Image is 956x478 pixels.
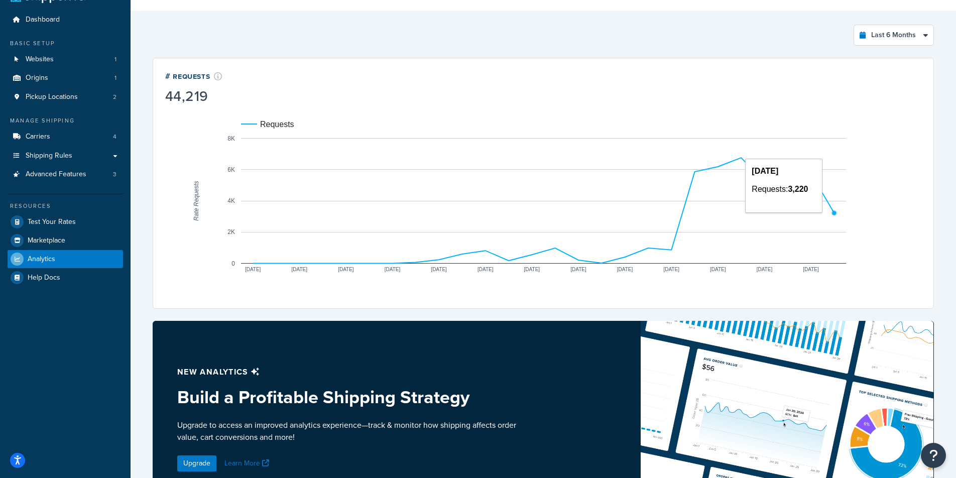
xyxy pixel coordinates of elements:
[8,269,123,287] a: Help Docs
[28,236,65,245] span: Marketplace
[245,267,261,272] text: [DATE]
[165,105,921,296] svg: A chart.
[921,443,946,468] button: Open Resource Center
[8,250,123,268] a: Analytics
[8,39,123,48] div: Basic Setup
[26,170,86,179] span: Advanced Features
[8,147,123,165] a: Shipping Rules
[113,93,116,101] span: 2
[227,228,235,235] text: 2K
[788,185,808,193] span: 3,220
[8,128,123,146] a: Carriers4
[752,167,778,175] span: [DATE]
[227,135,235,142] text: 8K
[663,267,679,272] text: [DATE]
[227,166,235,173] text: 6K
[227,197,235,204] text: 4K
[8,165,123,184] li: Advanced Features
[114,55,116,64] span: 1
[524,267,540,272] text: [DATE]
[26,16,60,24] span: Dashboard
[113,133,116,141] span: 4
[26,55,54,64] span: Websites
[113,170,116,179] span: 3
[224,458,272,468] a: Learn More
[28,218,76,226] span: Test Your Rates
[26,93,78,101] span: Pickup Locations
[617,267,633,272] text: [DATE]
[8,88,123,106] li: Pickup Locations
[803,267,819,272] text: [DATE]
[752,185,788,193] span: Requests:
[177,365,519,379] p: New analytics
[177,455,216,471] a: Upgrade
[28,255,55,264] span: Analytics
[8,50,123,69] a: Websites1
[26,133,50,141] span: Carriers
[8,116,123,125] div: Manage Shipping
[8,231,123,250] a: Marketplace
[292,267,308,272] text: [DATE]
[26,74,48,82] span: Origins
[570,267,586,272] text: [DATE]
[165,89,222,103] div: 44,219
[8,69,123,87] li: Origins
[193,181,200,220] text: Rate Requests
[231,260,235,267] text: 0
[431,267,447,272] text: [DATE]
[385,267,401,272] text: [DATE]
[757,267,773,272] text: [DATE]
[8,165,123,184] a: Advanced Features3
[260,120,294,129] text: Requests
[177,419,519,443] p: Upgrade to access an improved analytics experience—track & monitor how shipping affects order val...
[8,50,123,69] li: Websites
[114,74,116,82] span: 1
[26,152,72,160] span: Shipping Rules
[28,274,60,282] span: Help Docs
[8,128,123,146] li: Carriers
[8,213,123,231] a: Test Your Rates
[165,70,222,82] div: # Requests
[8,11,123,29] a: Dashboard
[477,267,494,272] text: [DATE]
[710,267,726,272] text: [DATE]
[8,88,123,106] a: Pickup Locations2
[8,202,123,210] div: Resources
[338,267,354,272] text: [DATE]
[8,69,123,87] a: Origins1
[177,387,519,407] h3: Build a Profitable Shipping Strategy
